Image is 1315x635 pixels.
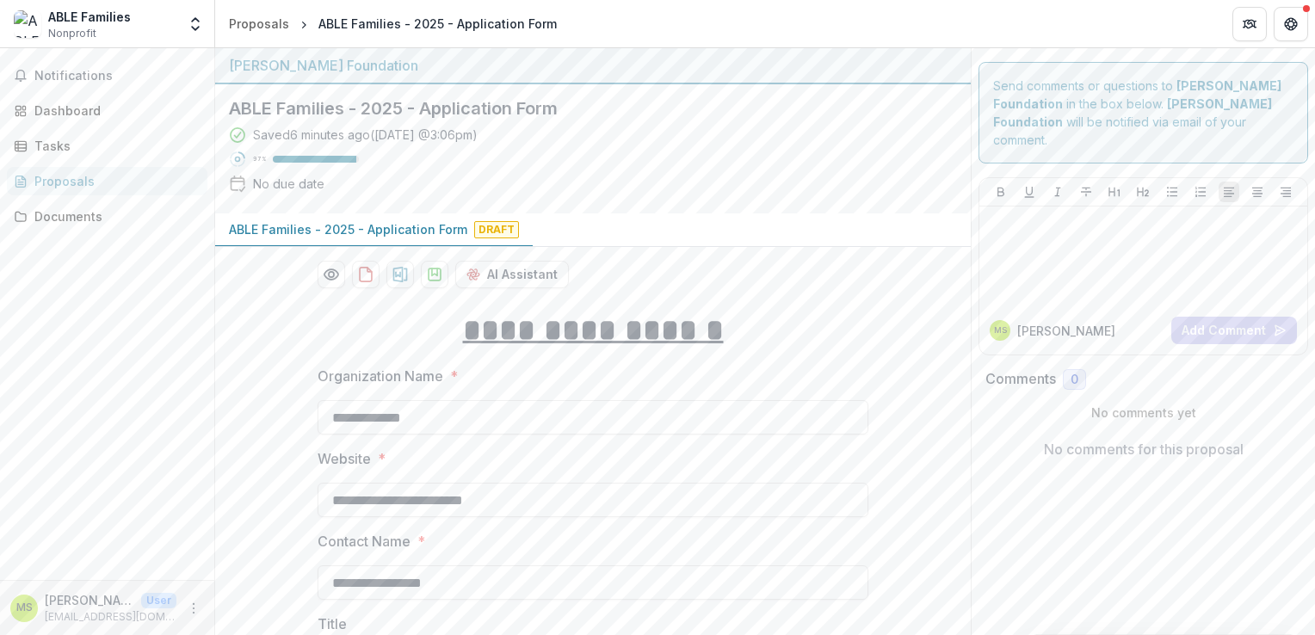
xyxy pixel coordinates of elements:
div: Send comments or questions to in the box below. will be notified via email of your comment. [979,62,1308,163]
p: Website [318,448,371,469]
p: 97 % [253,153,266,165]
div: Marlene Spaulding [994,326,1007,335]
span: 0 [1071,373,1078,387]
p: Title [318,613,347,634]
a: Tasks [7,132,207,160]
button: Bullet List [1162,182,1182,202]
a: Proposals [7,167,207,195]
button: download-proposal [421,261,448,288]
button: Heading 2 [1133,182,1153,202]
p: [PERSON_NAME] [45,591,134,609]
button: download-proposal [386,261,414,288]
p: Contact Name [318,531,411,552]
button: Align Center [1247,182,1268,202]
button: Heading 1 [1104,182,1125,202]
img: ABLE Families [14,10,41,38]
button: Partners [1232,7,1267,41]
button: Ordered List [1190,182,1211,202]
div: Marlene Spaulding [16,602,33,613]
div: Proposals [34,172,194,190]
button: Strike [1076,182,1096,202]
a: Proposals [222,11,296,36]
h2: Comments [985,371,1056,387]
button: Align Left [1219,182,1239,202]
p: [PERSON_NAME] [1017,322,1115,340]
p: Organization Name [318,366,443,386]
button: Underline [1019,182,1040,202]
button: Italicize [1047,182,1068,202]
button: Add Comment [1171,317,1297,344]
nav: breadcrumb [222,11,564,36]
a: Documents [7,202,207,231]
p: User [141,593,176,608]
div: [PERSON_NAME] Foundation [229,55,957,76]
div: ABLE Families [48,8,131,26]
div: Tasks [34,137,194,155]
button: More [183,598,204,619]
p: No comments for this proposal [1044,439,1244,459]
span: Nonprofit [48,26,96,41]
div: Dashboard [34,102,194,120]
a: Dashboard [7,96,207,125]
button: Preview 264971c4-a8d9-4b69-8ea0-d441e5b22888-0.pdf [318,261,345,288]
div: Documents [34,207,194,225]
span: Notifications [34,69,201,83]
h2: ABLE Families - 2025 - Application Form [229,98,929,119]
div: Proposals [229,15,289,33]
button: download-proposal [352,261,380,288]
button: Notifications [7,62,207,89]
button: Get Help [1274,7,1308,41]
button: Open entity switcher [183,7,207,41]
button: AI Assistant [455,261,569,288]
button: Bold [991,182,1011,202]
div: ABLE Families - 2025 - Application Form [318,15,557,33]
p: [EMAIL_ADDRESS][DOMAIN_NAME] [45,609,176,625]
p: No comments yet [985,404,1301,422]
button: Align Right [1275,182,1296,202]
div: No due date [253,175,324,193]
span: Draft [474,221,519,238]
p: ABLE Families - 2025 - Application Form [229,220,467,238]
div: Saved 6 minutes ago ( [DATE] @ 3:06pm ) [253,126,478,144]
